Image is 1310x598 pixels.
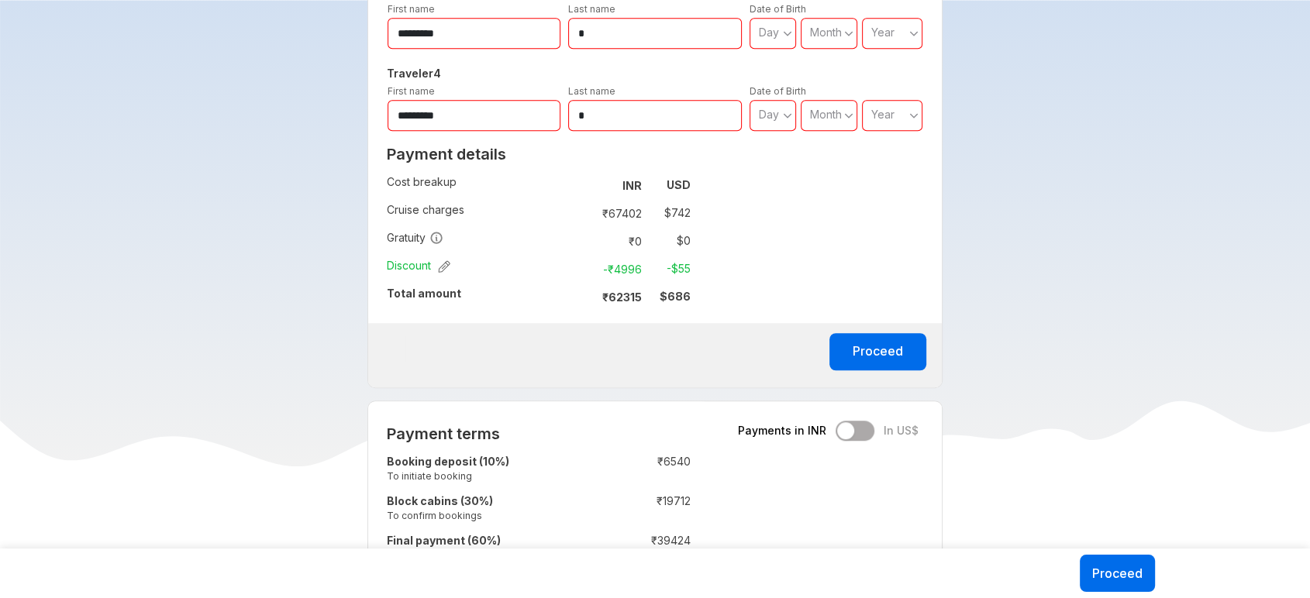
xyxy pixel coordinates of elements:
[783,108,792,123] svg: angle down
[591,530,598,569] td: :
[576,255,583,283] td: :
[783,26,792,41] svg: angle down
[667,178,691,191] strong: USD
[622,179,642,192] strong: INR
[844,26,853,41] svg: angle down
[871,26,895,39] span: Year
[576,199,583,227] td: :
[591,451,598,490] td: :
[387,534,501,547] strong: Final payment (60%)
[909,108,919,123] svg: angle down
[759,26,779,39] span: Day
[909,26,919,41] svg: angle down
[591,490,598,530] td: :
[648,258,691,280] td: -$ 55
[387,145,691,163] h2: Payment details
[387,509,591,522] small: To confirm bookings
[387,171,576,199] td: Cost breakup
[583,230,648,252] td: ₹ 0
[810,108,842,121] span: Month
[388,85,435,97] label: First name
[810,26,842,39] span: Month
[568,85,615,97] label: Last name
[598,451,691,490] td: ₹ 6540
[884,423,919,438] span: In US$
[750,3,806,15] label: Date of Birth
[583,258,648,280] td: -₹ 4996
[576,227,583,255] td: :
[759,108,779,121] span: Day
[387,455,509,468] strong: Booking deposit (10%)
[1080,555,1155,592] button: Proceed
[576,171,583,199] td: :
[387,287,461,300] strong: Total amount
[844,108,853,123] svg: angle down
[387,469,591,483] small: To initiate booking
[602,290,642,304] strong: ₹ 62315
[387,424,691,443] h2: Payment terms
[387,199,576,227] td: Cruise charges
[598,490,691,530] td: ₹ 19712
[738,423,826,438] span: Payments in INR
[598,530,691,569] td: ₹ 39424
[829,333,926,370] button: Proceed
[648,202,691,224] td: $ 742
[387,494,493,507] strong: Block cabins (30%)
[660,290,691,303] strong: $ 686
[750,85,806,97] label: Date of Birth
[384,64,927,83] h5: Traveler 4
[387,258,450,273] span: Discount
[387,230,443,246] span: Gratuity
[388,3,435,15] label: First name
[576,283,583,311] td: :
[871,108,895,121] span: Year
[648,230,691,252] td: $ 0
[583,202,648,224] td: ₹ 67402
[568,3,615,15] label: Last name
